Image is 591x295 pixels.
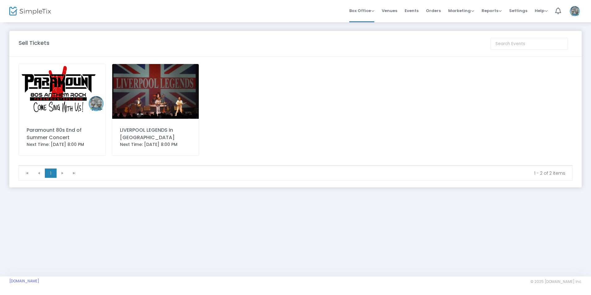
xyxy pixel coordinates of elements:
[349,8,374,14] span: Box Office
[45,169,57,178] span: Page 1
[426,3,441,19] span: Orders
[27,141,98,148] div: Next Time: [DATE] 8:00 PM
[482,8,502,14] span: Reports
[9,279,39,284] a: [DOMAIN_NAME]
[530,279,582,284] span: © 2025 [DOMAIN_NAME] Inc.
[405,3,419,19] span: Events
[120,126,191,141] div: LIVERPOOL LEGENDS In [GEOGRAPHIC_DATA]
[448,8,474,14] span: Marketing
[84,170,565,176] kendo-pager-info: 1 - 2 of 2 items
[112,64,199,119] img: 638863024146190129LLStageflag.jpeg
[19,165,572,166] div: Data table
[509,3,527,19] span: Settings
[19,64,105,119] img: Paramount8.22.png
[491,38,568,50] input: Search Events
[19,39,49,47] m-panel-title: Sell Tickets
[535,8,548,14] span: Help
[382,3,397,19] span: Venues
[27,126,98,141] div: Paramount 80s End of Summer Concert
[120,141,191,148] div: Next Time: [DATE] 8:00 PM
